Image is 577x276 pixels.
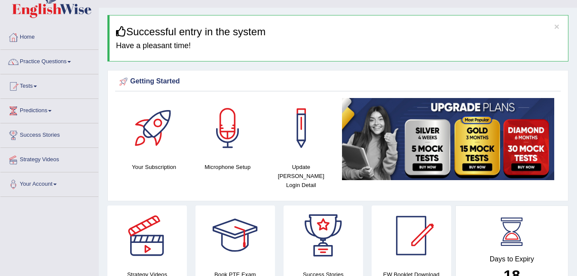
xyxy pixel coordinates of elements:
[0,25,98,47] a: Home
[0,123,98,145] a: Success Stories
[0,50,98,71] a: Practice Questions
[0,74,98,96] a: Tests
[116,42,562,50] h4: Have a pleasant time!
[116,26,562,37] h3: Successful entry in the system
[122,163,186,172] h4: Your Subscription
[269,163,333,190] h4: Update [PERSON_NAME] Login Detail
[465,255,559,263] h4: Days to Expiry
[195,163,260,172] h4: Microphone Setup
[554,22,559,31] button: ×
[0,148,98,169] a: Strategy Videos
[117,75,559,88] div: Getting Started
[342,98,554,180] img: small5.jpg
[0,99,98,120] a: Predictions
[0,172,98,194] a: Your Account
